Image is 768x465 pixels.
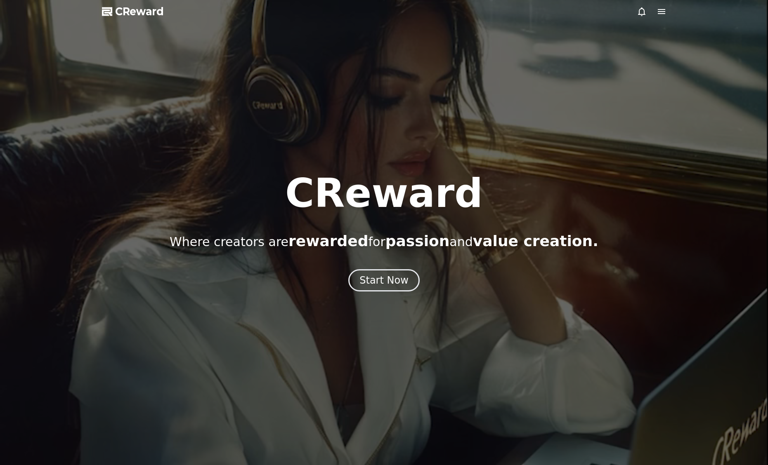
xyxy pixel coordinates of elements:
[288,233,368,249] span: rewarded
[115,5,164,18] span: CReward
[285,174,483,213] h1: CReward
[170,233,598,249] p: Where creators are for and
[359,274,409,287] div: Start Now
[348,277,420,285] a: Start Now
[102,5,164,18] a: CReward
[473,233,598,249] span: value creation.
[348,269,420,291] button: Start Now
[385,233,450,249] span: passion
